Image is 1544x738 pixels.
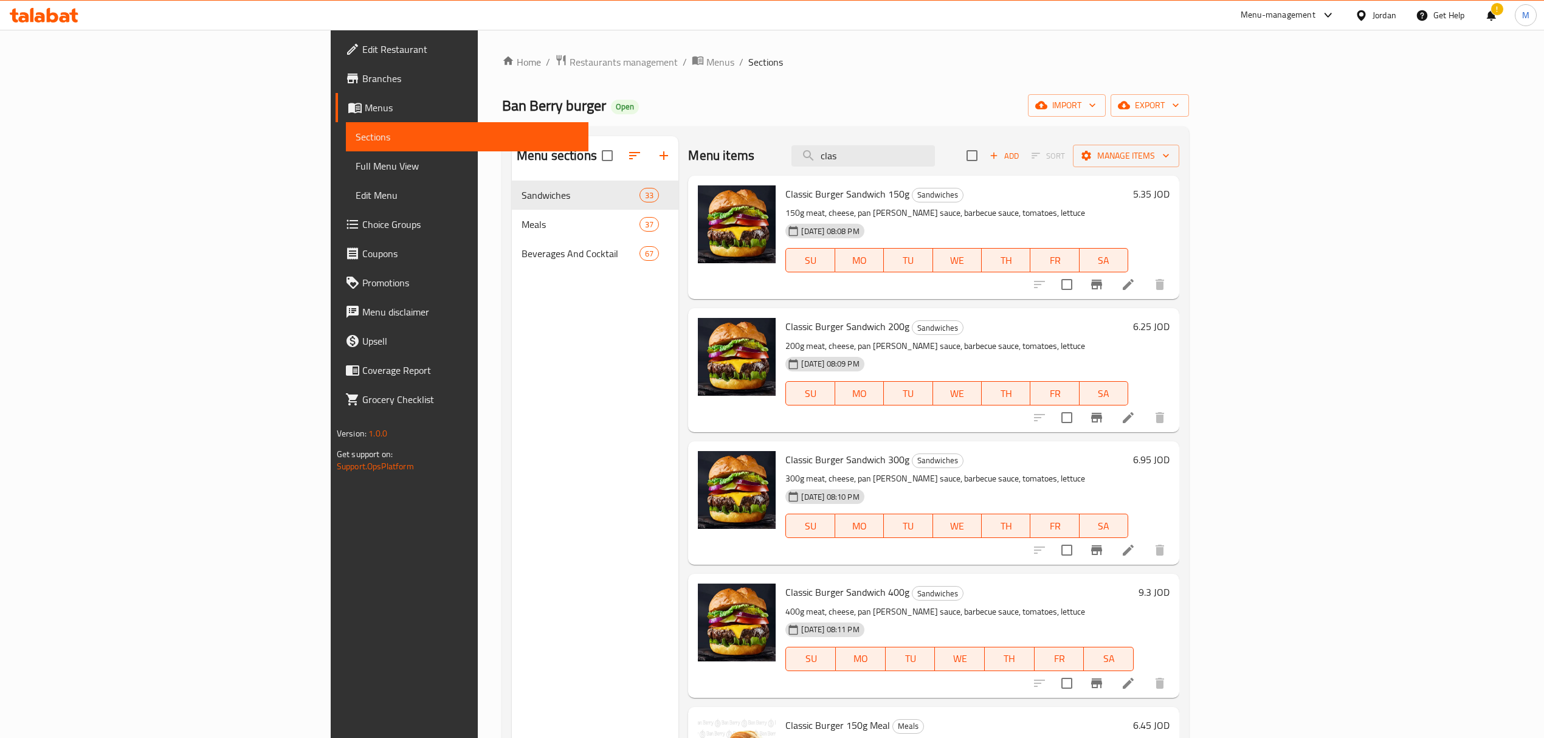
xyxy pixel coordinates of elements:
span: FR [1035,385,1074,402]
button: delete [1145,536,1174,565]
a: Coupons [336,239,588,268]
a: Sections [346,122,588,151]
li: / [739,55,743,69]
span: TU [889,385,928,402]
img: Classic Burger Sandwich 200g [698,318,776,396]
span: WE [938,252,977,269]
span: Sort sections [620,141,649,170]
span: Sandwiches [522,188,639,202]
div: Sandwiches [912,188,963,202]
button: TH [982,248,1030,272]
span: Sandwiches [912,587,963,601]
span: TU [891,650,931,667]
button: FR [1030,381,1079,405]
a: Upsell [336,326,588,356]
button: TU [884,514,932,538]
h6: 6.45 JOD [1133,717,1170,734]
button: export [1111,94,1189,117]
span: Menus [365,100,579,115]
button: TH [985,647,1035,671]
span: WE [940,650,980,667]
span: Grocery Checklist [362,392,579,407]
span: Coverage Report [362,363,579,378]
button: SA [1080,514,1128,538]
button: TH [982,514,1030,538]
p: 200g meat, cheese, pan [PERSON_NAME] sauce, barbecue sauce, tomatoes, lettuce [785,339,1128,354]
button: SU [785,647,836,671]
button: Add [985,147,1024,165]
span: Open [611,102,639,112]
li: / [683,55,687,69]
span: SU [791,650,831,667]
h2: Menu items [688,147,754,165]
span: Classic Burger Sandwich 400g [785,583,909,601]
span: SA [1089,650,1129,667]
span: TH [987,385,1025,402]
a: Menus [336,93,588,122]
button: WE [933,248,982,272]
span: Menus [706,55,734,69]
h6: 6.95 JOD [1133,451,1170,468]
button: MO [835,248,884,272]
a: Edit menu item [1121,410,1136,425]
button: FR [1030,248,1079,272]
div: items [639,246,659,261]
span: Sections [356,129,579,144]
a: Support.OpsPlatform [337,458,414,474]
button: MO [835,381,884,405]
span: 67 [640,248,658,260]
span: SA [1084,385,1123,402]
span: SA [1084,517,1123,535]
span: [DATE] 08:09 PM [796,358,864,370]
p: 400g meat, cheese, pan [PERSON_NAME] sauce, barbecue sauce, tomatoes, lettuce [785,604,1134,619]
span: M [1522,9,1529,22]
button: WE [933,514,982,538]
div: items [639,217,659,232]
div: Sandwiches [912,453,963,468]
button: MO [835,514,884,538]
button: Branch-specific-item [1082,536,1111,565]
span: Select to update [1054,671,1080,696]
span: FR [1039,650,1080,667]
a: Edit menu item [1121,543,1136,557]
span: Add [988,149,1021,163]
div: Meals [892,719,924,734]
button: Branch-specific-item [1082,403,1111,432]
span: Select section first [1024,147,1073,165]
a: Menus [692,54,734,70]
button: Branch-specific-item [1082,270,1111,299]
span: Restaurants management [570,55,678,69]
span: Meals [522,217,639,232]
span: Manage items [1083,148,1170,164]
span: SU [791,252,830,269]
p: 300g meat, cheese, pan [PERSON_NAME] sauce, barbecue sauce, tomatoes, lettuce [785,471,1128,486]
div: items [639,188,659,202]
span: TU [889,252,928,269]
span: [DATE] 08:11 PM [796,624,864,635]
button: WE [935,647,985,671]
button: delete [1145,669,1174,698]
span: Select to update [1054,272,1080,297]
span: [DATE] 08:10 PM [796,491,864,503]
span: Classic Burger Sandwich 150g [785,185,909,203]
a: Coverage Report [336,356,588,385]
span: MO [841,650,881,667]
span: Sections [748,55,783,69]
button: delete [1145,270,1174,299]
span: FR [1035,517,1074,535]
button: SA [1080,248,1128,272]
input: search [791,145,935,167]
button: WE [933,381,982,405]
span: Select to update [1054,405,1080,430]
span: TH [990,650,1030,667]
button: SA [1080,381,1128,405]
span: 1.0.0 [368,426,387,441]
span: Ban Berry burger [502,92,606,119]
span: export [1120,98,1179,113]
span: Classic Burger Sandwich 200g [785,317,909,336]
a: Edit menu item [1121,277,1136,292]
span: Upsell [362,334,579,348]
img: Classic Burger Sandwich 400g [698,584,776,661]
